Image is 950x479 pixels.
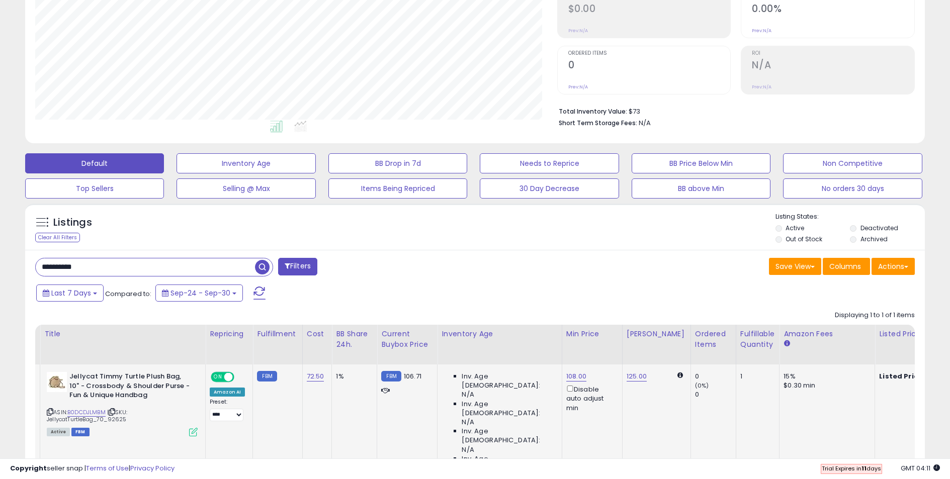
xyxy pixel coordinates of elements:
p: Listing States: [775,212,925,222]
span: OFF [233,373,249,381]
span: 2025-10-8 04:11 GMT [901,463,940,473]
b: 11 [861,464,867,472]
span: Columns [829,261,861,271]
div: 0 [695,390,736,399]
label: Out of Stock [786,235,822,243]
button: Last 7 Days [36,284,104,302]
button: Inventory Age [177,153,315,173]
label: Deactivated [860,224,898,232]
div: BB Share 24h. [336,329,373,350]
button: Needs to Reprice [480,153,619,173]
div: Preset: [210,399,245,421]
div: Amazon AI [210,388,245,397]
div: Fulfillment [257,329,298,339]
button: Default [25,153,164,173]
span: Compared to: [105,289,151,299]
span: Inv. Age [DEMOGRAPHIC_DATA]-180: [462,454,554,472]
div: seller snap | | [10,464,175,473]
button: Actions [872,258,915,275]
small: FBM [257,371,277,381]
div: Fulfillable Quantity [740,329,775,350]
span: Trial Expires in days [822,464,881,472]
div: 1 [740,372,771,381]
label: Archived [860,235,888,243]
strong: Copyright [10,463,47,473]
button: Items Being Repriced [328,178,467,199]
label: Active [786,224,804,232]
button: Save View [769,258,821,275]
span: Inv. Age [DEMOGRAPHIC_DATA]: [462,400,554,418]
button: Top Sellers [25,178,164,199]
a: Privacy Policy [130,463,175,473]
span: | SKU: JellycatTurtleBag_70_92625 [47,408,127,423]
span: Inv. Age [DEMOGRAPHIC_DATA]: [462,372,554,390]
span: ON [212,373,224,381]
a: 72.50 [307,371,324,381]
div: Clear All Filters [35,233,80,242]
div: $0.30 min [784,381,867,390]
span: N/A [462,445,474,454]
div: 1% [336,372,369,381]
span: Inv. Age [DEMOGRAPHIC_DATA]: [462,427,554,445]
button: Non Competitive [783,153,922,173]
span: Sep-24 - Sep-30 [170,288,230,298]
h5: Listings [53,216,92,230]
button: Filters [278,258,317,275]
b: Short Term Storage Fees: [559,119,637,127]
div: Disable auto adjust min [566,384,615,413]
button: No orders 30 days [783,178,922,199]
span: Ordered Items [568,51,731,56]
button: BB Price Below Min [632,153,770,173]
a: Terms of Use [86,463,129,473]
b: Jellycat Timmy Turtle Plush Bag, 10" - Crossbody & Shoulder Purse - Fun & Unique Handbag [69,372,192,403]
div: ASIN: [47,372,198,435]
span: FBM [71,428,90,436]
button: BB Drop in 7d [328,153,467,173]
div: Inventory Age [442,329,557,339]
div: Cost [307,329,328,339]
img: 41+zzabKhIL._SL40_.jpg [47,372,67,392]
span: All listings currently available for purchase on Amazon [47,428,70,436]
div: Amazon Fees [784,329,871,339]
li: $73 [559,105,907,117]
div: Repricing [210,329,248,339]
small: FBM [381,371,401,381]
small: Amazon Fees. [784,339,790,348]
span: N/A [462,390,474,399]
b: Total Inventory Value: [559,107,627,116]
div: 0 [695,372,736,381]
a: 125.00 [627,371,647,381]
div: Displaying 1 to 1 of 1 items [835,311,915,320]
small: Prev: N/A [752,28,771,34]
span: 106.71 [404,371,421,381]
button: 30 Day Decrease [480,178,619,199]
a: 108.00 [566,371,586,381]
h2: 0.00% [752,3,914,17]
span: Last 7 Days [51,288,91,298]
div: Ordered Items [695,329,732,350]
h2: $0.00 [568,3,731,17]
a: B0DCDJLMBM [67,408,106,417]
button: Selling @ Max [177,178,315,199]
small: Prev: N/A [752,84,771,90]
small: Prev: N/A [568,84,588,90]
button: BB above Min [632,178,770,199]
div: Min Price [566,329,618,339]
b: Listed Price: [879,371,925,381]
span: ROI [752,51,914,56]
h2: N/A [752,59,914,73]
div: Current Buybox Price [381,329,433,350]
div: [PERSON_NAME] [627,329,686,339]
button: Sep-24 - Sep-30 [155,284,243,302]
span: N/A [462,418,474,427]
button: Columns [823,258,870,275]
div: 15% [784,372,867,381]
small: (0%) [695,381,709,390]
h2: 0 [568,59,731,73]
div: Title [44,329,201,339]
small: Prev: N/A [568,28,588,34]
span: N/A [639,118,651,128]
